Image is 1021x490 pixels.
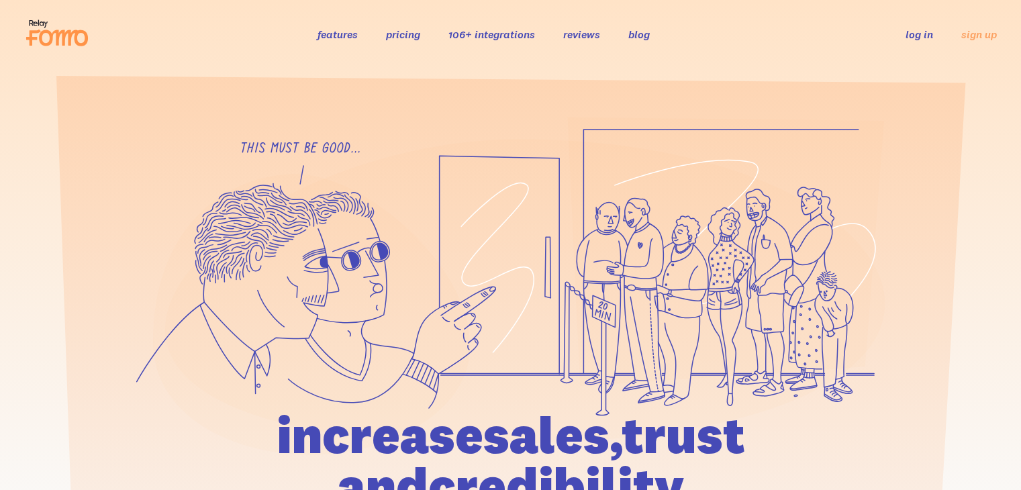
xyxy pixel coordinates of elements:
[628,28,650,41] a: blog
[318,28,358,41] a: features
[961,28,997,42] a: sign up
[906,28,933,41] a: log in
[563,28,600,41] a: reviews
[386,28,420,41] a: pricing
[448,28,535,41] a: 106+ integrations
